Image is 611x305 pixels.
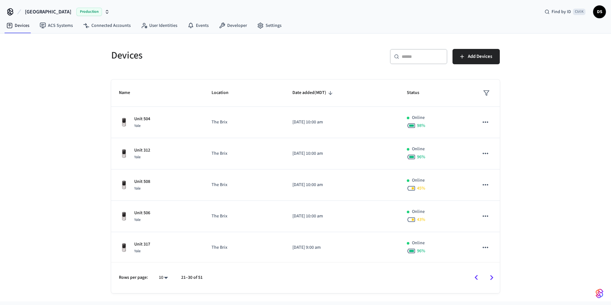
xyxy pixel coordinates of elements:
[596,288,603,299] img: SeamLogoGradient.69752ec5.svg
[136,20,182,31] a: User Identities
[134,248,141,254] span: Yale
[134,116,150,122] p: Unit 504
[407,88,428,98] span: Status
[292,119,391,126] p: [DATE] 10:00 am
[134,154,141,160] span: Yale
[134,217,141,223] span: Yale
[593,5,606,18] button: DS
[292,88,335,98] span: Date added(MDT)
[469,270,484,285] button: Go to previous page
[412,240,425,246] p: Online
[417,154,425,160] span: 96 %
[452,49,500,64] button: Add Devices
[119,117,129,128] img: Yale Assure Touchscreen Wifi Smart Lock, Satin Nickel, Front
[35,20,78,31] a: ACS Systems
[134,147,150,154] p: Unit 312
[552,9,571,15] span: Find by ID
[134,123,141,129] span: Yale
[594,6,605,18] span: DS
[292,244,391,251] p: [DATE] 9:00 am
[212,182,277,188] p: The Brix
[573,9,585,15] span: Ctrl K
[417,185,425,192] span: 45 %
[78,20,136,31] a: Connected Accounts
[134,241,150,248] p: Unit 317
[484,270,499,285] button: Go to next page
[76,8,102,16] span: Production
[134,178,150,185] p: Unit 508
[212,213,277,220] p: The Brix
[412,114,425,121] p: Online
[292,213,391,220] p: [DATE] 10:00 am
[119,274,148,281] p: Rows per page:
[412,208,425,215] p: Online
[412,177,425,184] p: Online
[539,6,591,18] div: Find by IDCtrl K
[119,211,129,222] img: Yale Assure Touchscreen Wifi Smart Lock, Satin Nickel, Front
[252,20,287,31] a: Settings
[292,150,391,157] p: [DATE] 10:00 am
[134,186,141,191] span: Yale
[119,149,129,159] img: Yale Assure Touchscreen Wifi Smart Lock, Satin Nickel, Front
[119,88,138,98] span: Name
[417,122,425,129] span: 98 %
[212,88,237,98] span: Location
[25,8,71,16] span: [GEOGRAPHIC_DATA]
[212,150,277,157] p: The Brix
[417,216,425,223] span: 43 %
[468,52,492,61] span: Add Devices
[212,244,277,251] p: The Brix
[181,274,203,281] p: 21–30 of 51
[134,210,150,216] p: Unit 506
[156,273,171,282] div: 10
[182,20,214,31] a: Events
[417,248,425,254] span: 96 %
[212,119,277,126] p: The Brix
[119,180,129,190] img: Yale Assure Touchscreen Wifi Smart Lock, Satin Nickel, Front
[292,182,391,188] p: [DATE] 10:00 am
[412,146,425,152] p: Online
[119,243,129,253] img: Yale Assure Touchscreen Wifi Smart Lock, Satin Nickel, Front
[111,49,302,62] h5: Devices
[1,20,35,31] a: Devices
[214,20,252,31] a: Developer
